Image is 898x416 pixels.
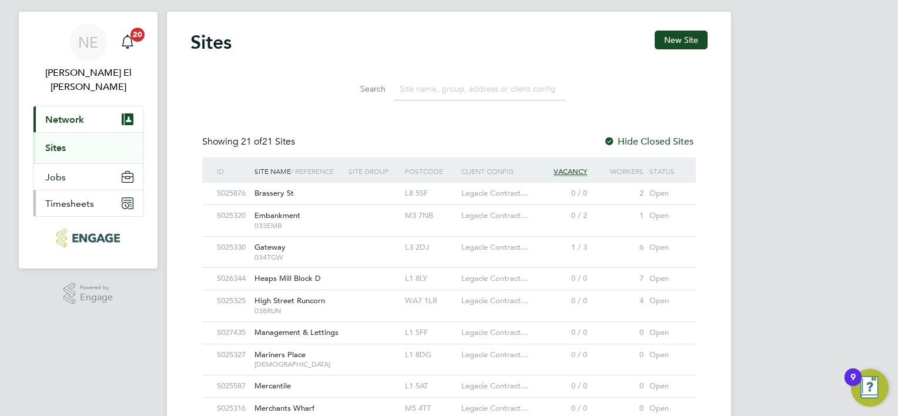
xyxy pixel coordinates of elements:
span: Legacie Contract… [461,242,528,252]
div: S025330 [214,237,252,259]
label: Search [333,83,386,94]
a: Powered byEngage [63,283,113,305]
div: L1 8DG [402,344,458,366]
span: Legacie Contract… [461,327,528,337]
div: S025587 [214,375,252,397]
div: 0 [590,375,646,397]
a: S025876Brassery St L8 5SFLegacie Contract…0 / 02Open [214,182,684,192]
span: Nora El Gendy [33,66,143,94]
div: 0 [590,344,646,366]
span: NE [78,35,98,50]
button: Timesheets [33,190,143,216]
div: Showing [202,136,297,148]
span: Vacancy [554,166,587,176]
div: S025320 [214,205,252,227]
div: 9 [850,377,856,392]
div: ID [214,157,252,184]
a: 20 [116,24,139,61]
div: S025327 [214,344,252,366]
div: 0 / 2 [534,205,590,227]
div: 2 [590,183,646,204]
div: L1 5FF [402,322,458,344]
span: Legacie Contract… [461,403,528,413]
div: S027435 [214,322,252,344]
span: Brassery St [254,188,294,198]
h2: Sites [190,31,232,54]
div: Open [646,322,684,344]
a: S026344Heaps Mill Block D L1 8LYLegacie Contract…0 / 07Open [214,267,684,277]
div: Network [33,132,143,163]
a: S025587Mercantile L1 5ATLegacie Contract…0 / 00Open [214,375,684,385]
div: S025325 [214,290,252,312]
div: Open [646,344,684,366]
a: S025330Gateway 034TGWL3 2DJLegacie Contract…1 / 36Open [214,236,684,246]
span: Embankment [254,210,300,220]
div: L1 5AT [402,375,458,397]
div: Open [646,205,684,227]
img: legacie-logo-retina.png [56,229,119,247]
div: Status [646,157,684,184]
span: Engage [80,293,113,303]
span: 21 of [241,136,262,147]
span: Management & Lettings [254,327,339,337]
div: Site Group [346,157,402,184]
button: New Site [655,31,708,49]
button: Network [33,106,143,132]
div: Postcode [402,157,458,184]
span: Timesheets [45,198,94,209]
button: Jobs [33,164,143,190]
span: High Street Runcorn [254,296,325,306]
a: Go to home page [33,229,143,247]
div: 7 [590,268,646,290]
div: S025876 [214,183,252,204]
div: 1 [590,205,646,227]
span: Legacie Contract… [461,188,528,198]
div: 0 / 0 [534,183,590,204]
div: Site Name [252,157,346,184]
div: Workers [590,157,646,184]
a: NE[PERSON_NAME] El [PERSON_NAME] [33,24,143,94]
div: 4 [590,290,646,312]
span: / Reference [291,166,334,176]
span: 21 Sites [241,136,295,147]
div: Open [646,290,684,312]
div: WA7 1LR [402,290,458,312]
a: Sites [45,142,66,153]
span: Legacie Contract… [461,381,528,391]
span: Merchants Wharf [254,403,314,413]
div: 6 [590,237,646,259]
div: 1 / 3 [534,237,590,259]
a: S025316Merchants Wharf M5 4TTLegacie Contract…0 / 00Open [214,397,684,407]
div: 0 / 0 [534,322,590,344]
div: 0 / 0 [534,290,590,312]
span: 038RUN [254,306,343,316]
span: 033EMB [254,221,343,230]
div: 0 / 0 [534,375,590,397]
div: L1 8LY [402,268,458,290]
nav: Main navigation [19,12,158,269]
div: Open [646,375,684,397]
span: 20 [130,28,145,42]
span: Powered by [80,283,113,293]
span: Legacie Contract… [461,273,528,283]
span: Network [45,114,84,125]
div: M3 7NB [402,205,458,227]
span: Legacie Contract… [461,210,528,220]
div: 0 [590,322,646,344]
span: Legacie Contract… [461,350,528,360]
div: 0 / 0 [534,344,590,366]
div: Open [646,183,684,204]
span: Mariners Place [254,350,306,360]
input: Site name, group, address or client config [394,78,565,100]
button: Open Resource Center, 9 new notifications [851,369,889,407]
div: Client Config [458,157,534,184]
div: Open [646,237,684,259]
div: L8 5SF [402,183,458,204]
div: 0 / 0 [534,268,590,290]
a: S025325High Street Runcorn 038RUNWA7 1LRLegacie Contract…0 / 04Open [214,290,684,300]
a: S025327Mariners Place [DEMOGRAPHIC_DATA]L1 8DGLegacie Contract…0 / 00Open [214,344,684,354]
span: Heaps Mill Block D [254,273,321,283]
span: [DEMOGRAPHIC_DATA] [254,360,343,369]
span: 034TGW [254,253,343,262]
a: S025320Embankment 033EMBM3 7NBLegacie Contract…0 / 21Open [214,204,684,214]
